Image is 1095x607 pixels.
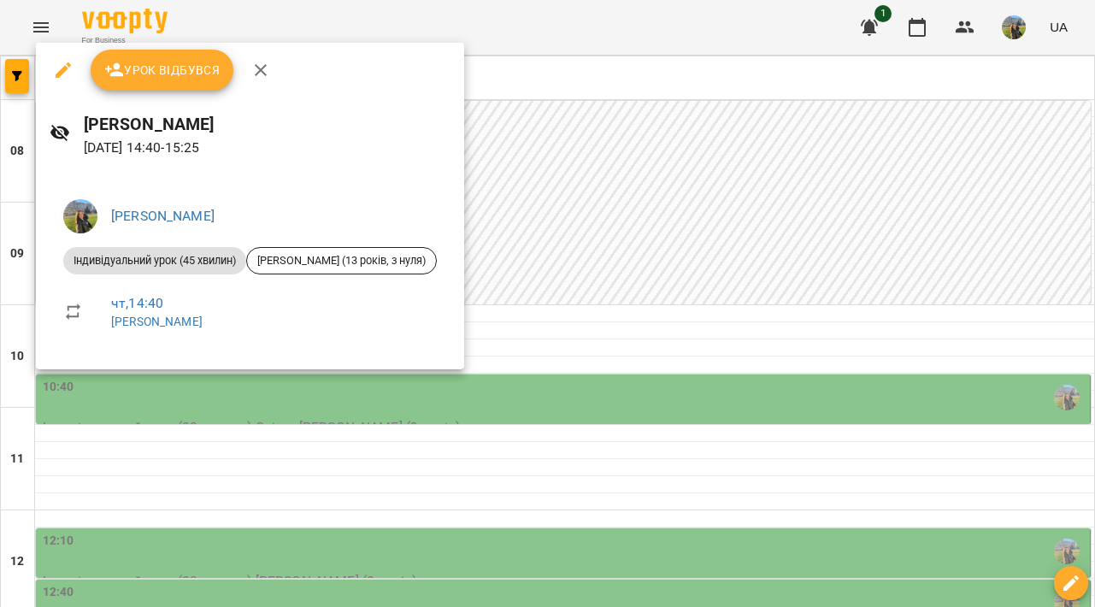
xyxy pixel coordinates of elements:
[111,315,203,328] a: [PERSON_NAME]
[84,111,450,138] h6: [PERSON_NAME]
[84,138,450,158] p: [DATE] 14:40 - 15:25
[246,247,437,274] div: [PERSON_NAME] (13 років, з нуля)
[247,253,436,268] span: [PERSON_NAME] (13 років, з нуля)
[63,253,246,268] span: Індивідуальний урок (45 хвилин)
[104,60,221,80] span: Урок відбувся
[111,295,163,311] a: чт , 14:40
[91,50,234,91] button: Урок відбувся
[111,208,215,224] a: [PERSON_NAME]
[63,199,97,233] img: f0a73d492ca27a49ee60cd4b40e07bce.jpeg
